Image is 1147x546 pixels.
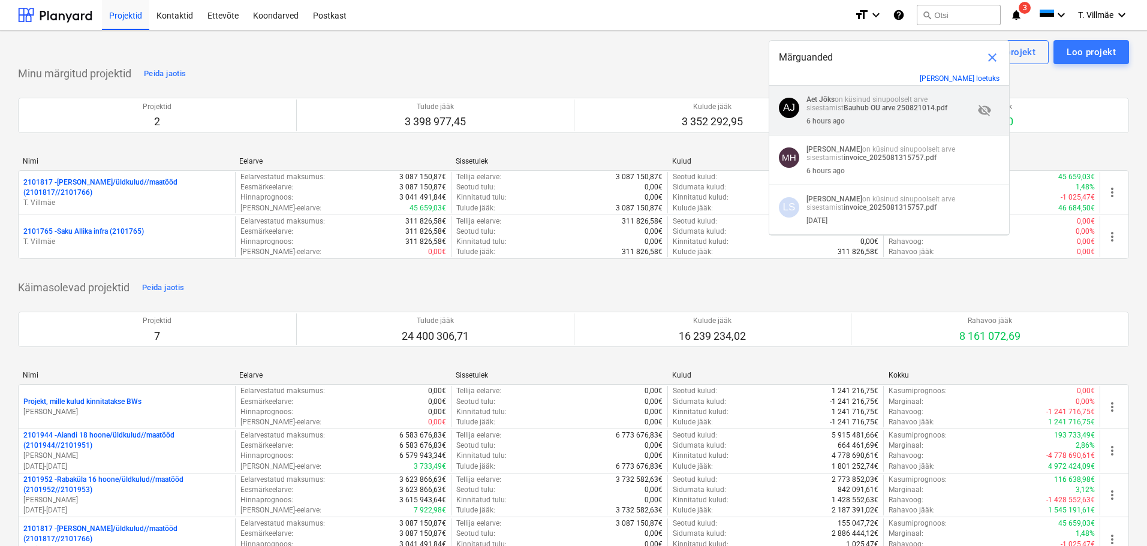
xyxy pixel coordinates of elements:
p: 0,00€ [645,386,663,396]
div: Vestlusvidin [1087,488,1147,546]
p: 2 773 852,03€ [832,475,878,485]
p: Eesmärkeelarve : [240,485,293,495]
p: 842 091,61€ [838,485,878,495]
p: 664 461,69€ [838,441,878,451]
p: Marginaal : [889,441,923,451]
p: Eesmärkeelarve : [240,227,293,237]
p: 0,00€ [1077,247,1095,257]
p: 0,00€ [1077,237,1095,247]
span: T. Villmäe [1078,10,1113,20]
p: Rahavoo jääk : [889,461,935,472]
strong: invoice_2025081315757.pdf [844,203,937,212]
p: Tulude jääk [402,316,469,326]
p: 6 583 676,83€ [399,430,446,441]
p: 1,48% [1076,182,1095,192]
p: 0,00€ [645,227,663,237]
p: Kulude jääk : [673,505,713,515]
p: Seotud tulu : [456,441,495,451]
p: Seotud tulu : [456,227,495,237]
span: LS [783,201,796,213]
p: Tulude jääk : [456,203,495,213]
p: 3 087 150,87€ [616,172,663,182]
p: Projekt, mille kulud kinnitatakse BWs [23,397,142,407]
p: 1 545 191,61€ [1048,505,1095,515]
p: 0,00€ [645,192,663,203]
span: more_vert [1105,185,1119,200]
p: Eelarvestatud maksumus : [240,430,325,441]
p: [DATE] - [DATE] [23,461,230,472]
p: 0,00€ [645,485,663,495]
strong: [PERSON_NAME] [806,195,862,203]
p: 4 778 690,61€ [832,451,878,461]
div: 6 hours ago [806,117,845,125]
button: Otsi [917,5,1001,25]
p: 1 241 716,75€ [1048,417,1095,427]
p: 3,12% [1076,485,1095,495]
p: 45 659,03€ [1058,172,1095,182]
p: [PERSON_NAME] [23,407,230,417]
p: Hinnaprognoos : [240,237,293,247]
p: Eelarvestatud maksumus : [240,172,325,182]
p: Projektid [143,102,171,112]
p: 0,00€ [428,386,446,396]
p: 1,48% [1076,529,1095,539]
p: 6 583 676,83€ [399,441,446,451]
div: Peida jaotis [144,67,186,81]
p: Tellija eelarve : [456,216,501,227]
p: 3 623 866,63€ [399,475,446,485]
button: Peida jaotis [139,278,187,297]
p: 0,00€ [1077,216,1095,227]
p: Seotud kulud : [673,216,717,227]
p: 155 047,72€ [838,518,878,529]
p: 3 087 150,87€ [399,182,446,192]
p: 3 087 150,87€ [399,172,446,182]
div: Projekt, mille kulud kinnitatakse BWs[PERSON_NAME] [23,397,230,417]
p: 0,00€ [645,451,663,461]
p: 3 087 150,87€ [616,518,663,529]
p: 2 886 444,12€ [832,529,878,539]
button: [PERSON_NAME] loetuks [920,74,1000,83]
p: Eesmärkeelarve : [240,182,293,192]
p: 4 972 424,09€ [1048,461,1095,472]
p: Tulude jääk : [456,505,495,515]
p: [PERSON_NAME] [23,495,230,505]
span: more_vert [1105,444,1119,458]
p: Kinnitatud kulud : [673,192,728,203]
p: Hinnaprognoos : [240,451,293,461]
p: 8 161 072,69 [959,329,1020,343]
p: 3 398 977,45 [405,114,466,129]
p: Eelarvestatud maksumus : [240,386,325,396]
p: 0,00€ [860,237,878,247]
p: Tellija eelarve : [456,386,501,396]
span: close [985,50,1000,65]
p: 311 826,58€ [405,237,446,247]
p: 0,00€ [645,397,663,407]
p: 3 087 150,87€ [616,203,663,213]
div: Sissetulek [456,157,663,165]
p: Kasumiprognoos : [889,386,947,396]
div: Kulud [672,371,879,379]
p: Kinnitatud tulu : [456,451,507,461]
p: Eesmärkeelarve : [240,397,293,407]
p: Sidumata kulud : [673,227,726,237]
i: notifications [1010,8,1022,22]
p: -1 241 216,75€ [830,397,878,407]
p: Rahavoog : [889,495,923,505]
p: 3 623 866,63€ [399,485,446,495]
p: Kinnitatud kulud : [673,451,728,461]
p: Seotud kulud : [673,172,717,182]
div: Laura Saar [779,197,799,218]
p: 0,00€ [428,407,446,417]
p: 2,86% [1076,441,1095,451]
p: 46 684,50€ [1058,203,1095,213]
p: 2101817 - [PERSON_NAME]/üldkulud//maatööd (2101817//2101766) [23,524,230,544]
p: Kinnitatud kulud : [673,237,728,247]
p: 24 400 306,71 [402,329,469,343]
p: 6 773 676,83€ [616,461,663,472]
p: 1 801 252,74€ [832,461,878,472]
span: more_vert [1105,230,1119,244]
p: Sidumata kulud : [673,182,726,192]
p: Rahavoo jääk : [889,505,935,515]
i: keyboard_arrow_down [1115,8,1129,22]
p: -1 241 716,75€ [1046,407,1095,417]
